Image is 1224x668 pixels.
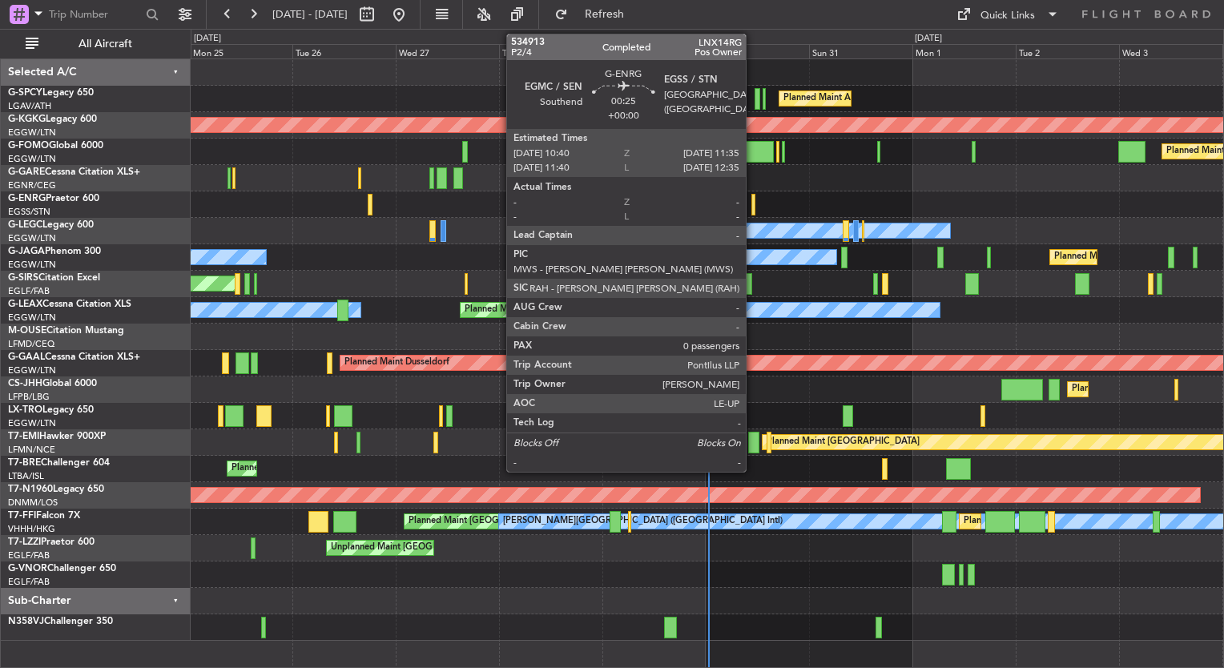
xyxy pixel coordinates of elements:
a: G-VNORChallenger 650 [8,564,116,573]
a: G-GARECessna Citation XLS+ [8,167,140,177]
a: G-SIRSCitation Excel [8,273,100,283]
a: EGNR/CEG [8,179,56,191]
span: G-LEAX [8,300,42,309]
span: G-GARE [8,167,45,177]
a: EGLF/FAB [8,285,50,297]
span: G-KGKG [8,115,46,124]
a: LX-TROLegacy 650 [8,405,94,415]
a: VHHH/HKG [8,523,55,535]
span: All Aircraft [42,38,169,50]
div: Thu 28 [499,44,602,58]
div: Tue 2 [1016,44,1119,58]
span: Refresh [571,9,638,20]
a: N358VJChallenger 350 [8,617,113,626]
span: G-JAGA [8,247,45,256]
span: G-GAAL [8,352,45,362]
div: Sun 31 [809,44,912,58]
span: G-SPCY [8,88,42,98]
div: Planned Maint Warsaw ([GEOGRAPHIC_DATA]) [232,457,425,481]
a: G-JAGAPhenom 300 [8,247,101,256]
a: DNMM/LOS [8,497,58,509]
span: [DATE] - [DATE] [272,7,348,22]
a: G-LEAXCessna Citation XLS [8,300,131,309]
a: M-OUSECitation Mustang [8,326,124,336]
a: EGLF/FAB [8,576,50,588]
a: T7-N1960Legacy 650 [8,485,104,494]
div: Mon 1 [912,44,1016,58]
div: Tue 26 [292,44,396,58]
a: EGGW/LTN [8,232,56,244]
a: G-LEGCLegacy 600 [8,220,94,230]
div: Planned Maint [GEOGRAPHIC_DATA] ([GEOGRAPHIC_DATA] Intl) [409,509,676,533]
div: Owner [658,219,686,243]
a: LGAV/ATH [8,100,51,112]
span: T7-BRE [8,458,41,468]
div: Owner [578,298,606,322]
a: LFPB/LBG [8,391,50,403]
a: CS-JHHGlobal 6000 [8,379,97,388]
div: Planned Maint [GEOGRAPHIC_DATA] [767,430,920,454]
a: EGGW/LTN [8,153,56,165]
div: Planned Maint Dusseldorf [344,351,449,375]
a: EGGW/LTN [8,259,56,271]
span: G-FOMO [8,141,49,151]
a: EGGW/LTN [8,127,56,139]
a: LFMD/CEQ [8,338,54,350]
a: G-FOMOGlobal 6000 [8,141,103,151]
div: Wed 27 [396,44,499,58]
span: G-LEGC [8,220,42,230]
div: Planned Maint Athens ([PERSON_NAME] Intl) [783,87,968,111]
a: EGLF/FAB [8,549,50,561]
a: T7-BREChallenger 604 [8,458,110,468]
input: Trip Number [49,2,141,26]
button: Quick Links [948,2,1067,27]
a: EGGW/LTN [8,312,56,324]
span: G-SIRS [8,273,38,283]
a: EGGW/LTN [8,364,56,376]
div: Wed 3 [1119,44,1222,58]
span: CS-JHH [8,379,42,388]
span: LX-TRO [8,405,42,415]
span: T7-EMI [8,432,39,441]
a: T7-FFIFalcon 7X [8,511,80,521]
div: [DATE] [915,32,942,46]
button: Refresh [547,2,643,27]
div: Sat 30 [706,44,809,58]
span: N358VJ [8,617,44,626]
a: LTBA/ISL [8,470,44,482]
button: All Aircraft [18,31,174,57]
div: [DATE] [194,32,221,46]
a: G-SPCYLegacy 650 [8,88,94,98]
a: G-KGKGLegacy 600 [8,115,97,124]
span: G-ENRG [8,194,46,203]
div: Quick Links [980,8,1035,24]
div: Owner Ibiza [682,245,731,269]
div: Unplanned Maint [GEOGRAPHIC_DATA] ([GEOGRAPHIC_DATA]) [331,536,594,560]
span: M-OUSE [8,326,46,336]
a: T7-LZZIPraetor 600 [8,537,95,547]
a: G-ENRGPraetor 600 [8,194,99,203]
a: EGSS/STN [8,206,50,218]
a: G-GAALCessna Citation XLS+ [8,352,140,362]
div: [PERSON_NAME][GEOGRAPHIC_DATA] ([GEOGRAPHIC_DATA] Intl) [503,509,783,533]
a: T7-EMIHawker 900XP [8,432,106,441]
a: LFMN/NCE [8,444,55,456]
span: T7-LZZI [8,537,41,547]
a: EGGW/LTN [8,417,56,429]
span: G-VNOR [8,564,47,573]
div: Planned Maint [GEOGRAPHIC_DATA] ([GEOGRAPHIC_DATA]) [465,298,717,322]
div: Fri 29 [602,44,706,58]
div: Mon 25 [190,44,293,58]
span: T7-FFI [8,511,36,521]
span: T7-N1960 [8,485,53,494]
